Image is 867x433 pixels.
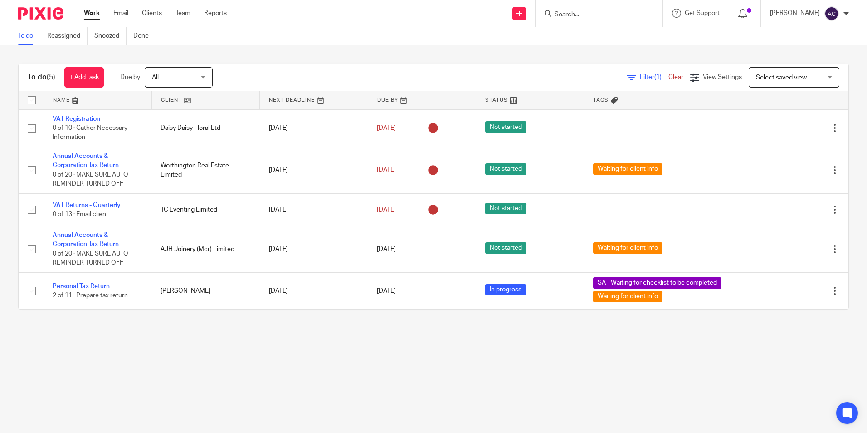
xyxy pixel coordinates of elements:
[175,9,190,18] a: Team
[593,98,609,103] span: Tags
[485,242,526,254] span: Not started
[151,109,259,147] td: Daisy Daisy Floral Ltd
[53,202,121,208] a: VAT Returns - Quarterly
[377,246,396,252] span: [DATE]
[53,116,100,122] a: VAT Registration
[377,207,396,213] span: [DATE]
[84,9,100,18] a: Work
[554,11,635,19] input: Search
[485,163,526,175] span: Not started
[593,123,731,133] div: ---
[756,74,807,81] span: Select saved view
[151,226,259,273] td: AJH Joinery (Mcr) Limited
[113,9,128,18] a: Email
[133,27,156,45] a: Done
[18,7,63,20] img: Pixie
[685,10,720,16] span: Get Support
[640,74,668,80] span: Filter
[64,67,104,88] a: + Add task
[151,272,259,309] td: [PERSON_NAME]
[377,125,396,131] span: [DATE]
[120,73,140,82] p: Due by
[53,283,110,290] a: Personal Tax Return
[53,172,128,187] span: 0 of 20 · MAKE SURE AUTO REMINDER TURNED OFF
[485,121,526,133] span: Not started
[94,27,127,45] a: Snoozed
[47,27,88,45] a: Reassigned
[668,74,683,80] a: Clear
[53,232,119,247] a: Annual Accounts & Corporation Tax Return
[204,9,227,18] a: Reports
[593,163,662,175] span: Waiting for client info
[53,251,128,266] span: 0 of 20 · MAKE SURE AUTO REMINDER TURNED OFF
[377,288,396,294] span: [DATE]
[485,284,526,295] span: In progress
[593,277,721,289] span: SA - Waiting for checklist to be completed
[152,74,159,81] span: All
[593,205,731,214] div: ---
[260,193,368,226] td: [DATE]
[377,167,396,173] span: [DATE]
[593,291,662,302] span: Waiting for client info
[53,153,119,168] a: Annual Accounts & Corporation Tax Return
[53,125,127,141] span: 0 of 10 · Gather Necessary Information
[703,74,742,80] span: View Settings
[593,242,662,254] span: Waiting for client info
[53,211,108,217] span: 0 of 13 · Email client
[151,147,259,193] td: Worthington Real Estate Limited
[260,272,368,309] td: [DATE]
[260,147,368,193] td: [DATE]
[260,109,368,147] td: [DATE]
[47,74,55,81] span: (5)
[53,292,128,299] span: 2 of 11 · Prepare tax return
[260,226,368,273] td: [DATE]
[142,9,162,18] a: Clients
[654,74,662,80] span: (1)
[151,193,259,226] td: TC Eventing Limited
[18,27,40,45] a: To do
[485,203,526,214] span: Not started
[28,73,55,82] h1: To do
[824,6,839,21] img: svg%3E
[770,9,820,18] p: [PERSON_NAME]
